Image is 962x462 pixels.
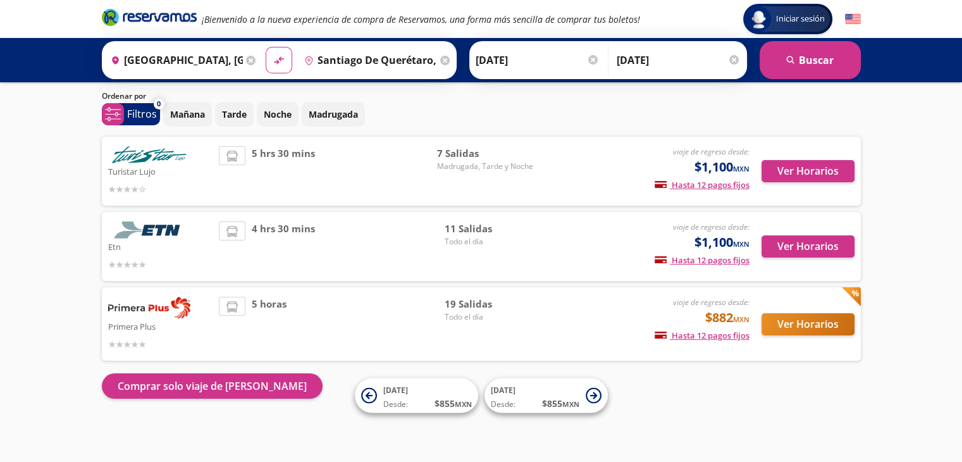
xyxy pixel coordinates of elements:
[108,318,213,334] p: Primera Plus
[222,108,247,121] p: Tarde
[845,11,861,27] button: English
[476,44,600,76] input: Elegir Fecha
[383,399,408,410] span: Desde:
[355,378,478,413] button: [DATE]Desde:$855MXN
[445,311,533,323] span: Todo el día
[252,297,287,351] span: 5 horas
[542,397,579,410] span: $ 855
[673,297,749,308] em: viaje de regreso desde:
[257,102,299,127] button: Noche
[157,99,161,109] span: 0
[694,158,749,177] span: $1,100
[762,235,854,258] button: Ver Horarios
[302,102,365,127] button: Madrugada
[108,239,213,254] p: Etn
[383,385,408,396] span: [DATE]
[264,108,292,121] p: Noche
[102,373,323,399] button: Comprar solo viaje de [PERSON_NAME]
[445,297,533,311] span: 19 Salidas
[655,330,749,341] span: Hasta 12 pagos fijos
[655,179,749,190] span: Hasta 12 pagos fijos
[127,106,157,122] p: Filtros
[762,160,854,182] button: Ver Horarios
[705,308,749,327] span: $882
[445,222,533,236] span: 11 Salidas
[694,233,749,252] span: $1,100
[102,103,160,125] button: 0Filtros
[309,108,358,121] p: Madrugada
[108,222,190,239] img: Etn
[762,313,854,335] button: Ver Horarios
[252,146,315,196] span: 5 hrs 30 mins
[617,44,741,76] input: Opcional
[163,102,212,127] button: Mañana
[491,399,515,410] span: Desde:
[435,397,472,410] span: $ 855
[733,239,749,249] small: MXN
[673,146,749,157] em: viaje de regreso desde:
[102,8,197,27] i: Brand Logo
[108,297,190,318] img: Primera Plus
[102,8,197,30] a: Brand Logo
[733,315,749,324] small: MXN
[106,44,244,76] input: Buscar Origen
[771,13,830,25] span: Iniciar sesión
[445,236,533,247] span: Todo el día
[673,222,749,232] em: viaje de regreso desde:
[108,146,190,163] img: Turistar Lujo
[562,399,579,409] small: MXN
[102,91,146,102] p: Ordenar por
[202,13,640,25] em: ¡Bienvenido a la nueva experiencia de compra de Reservamos, una forma más sencilla de comprar tus...
[252,222,315,272] span: 4 hrs 30 mins
[733,164,749,173] small: MXN
[108,163,213,178] p: Turistar Lujo
[299,44,437,76] input: Buscar Destino
[170,108,205,121] p: Mañana
[760,41,861,79] button: Buscar
[437,146,533,161] span: 7 Salidas
[215,102,254,127] button: Tarde
[437,161,533,172] span: Madrugada, Tarde y Noche
[455,399,472,409] small: MXN
[655,254,749,266] span: Hasta 12 pagos fijos
[491,385,515,396] span: [DATE]
[484,378,608,413] button: [DATE]Desde:$855MXN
